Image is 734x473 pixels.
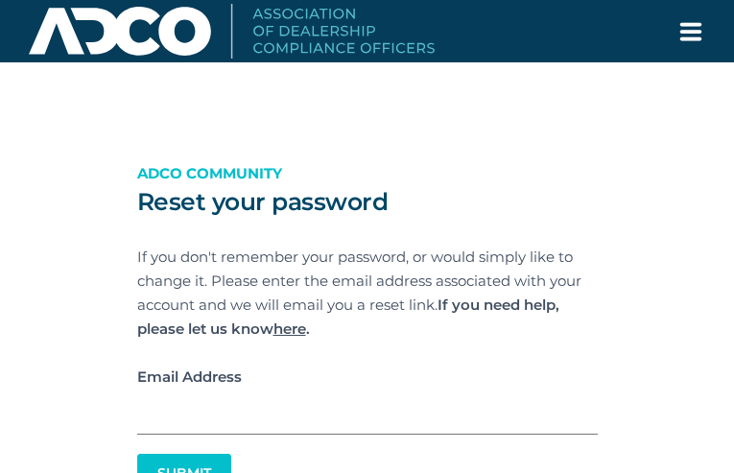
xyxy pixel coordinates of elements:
[137,161,598,185] p: ADCO Community
[29,4,435,58] img: Association of Dealership Compliance Officers logo
[137,187,598,216] h2: Reset your password
[273,319,306,338] a: here
[137,245,598,341] p: If you don't remember your password, or would simply like to change it. Please enter the email ad...
[137,365,598,389] label: Email Address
